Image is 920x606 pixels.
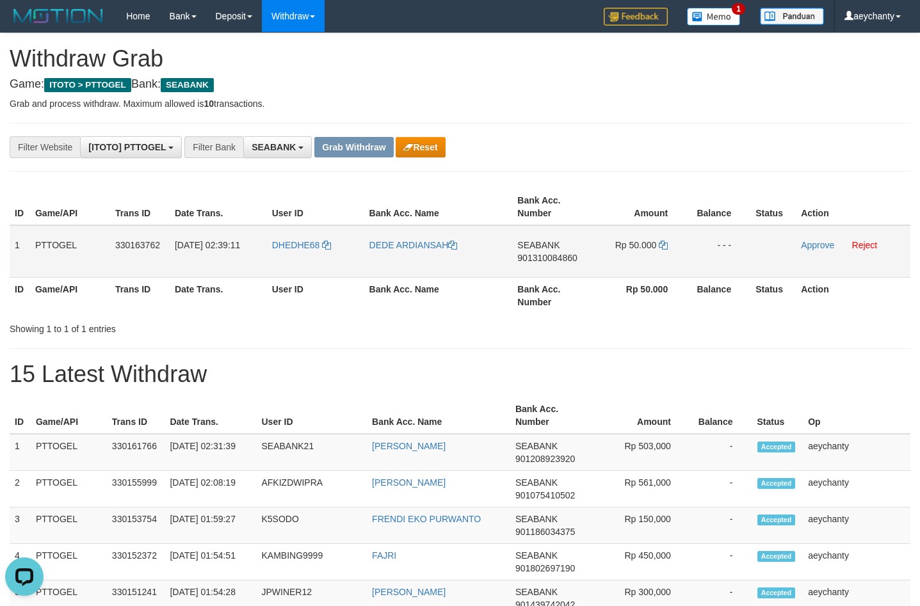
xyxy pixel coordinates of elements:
[801,240,834,250] a: Approve
[10,225,30,278] td: 1
[757,478,796,489] span: Accepted
[161,78,214,92] span: SEABANK
[44,78,131,92] span: ITOTO > PTTOGEL
[515,550,558,561] span: SEABANK
[107,434,165,471] td: 330161766
[31,397,107,434] th: Game/API
[165,544,256,580] td: [DATE] 01:54:51
[372,587,446,597] a: [PERSON_NAME]
[10,46,910,72] h1: Withdraw Grab
[512,277,592,314] th: Bank Acc. Number
[372,550,396,561] a: FAJRI
[88,142,166,152] span: [ITOTO] PTTOGEL
[30,225,110,278] td: PTTOGEL
[615,240,657,250] span: Rp 50.000
[31,507,107,544] td: PTTOGEL
[732,3,745,15] span: 1
[5,5,44,44] button: Open LiveChat chat widget
[10,471,31,507] td: 2
[256,397,367,434] th: User ID
[256,471,367,507] td: AFKIZDWIPRA
[10,544,31,580] td: 4
[252,142,296,152] span: SEABANK
[372,514,481,524] a: FRENDI EKO PURWANTO
[31,434,107,471] td: PTTOGEL
[267,277,364,314] th: User ID
[757,587,796,598] span: Accepted
[170,277,267,314] th: Date Trans.
[690,397,752,434] th: Balance
[517,240,560,250] span: SEABANK
[599,507,690,544] td: Rp 150,000
[687,189,750,225] th: Balance
[757,551,796,562] span: Accepted
[803,434,910,471] td: aeychanty
[852,240,878,250] a: Reject
[515,527,575,537] span: Copy 901186034375 to clipboard
[80,136,182,158] button: [ITOTO] PTTOGEL
[515,477,558,488] span: SEABANK
[10,78,910,91] h4: Game: Bank:
[803,397,910,434] th: Op
[599,397,690,434] th: Amount
[110,189,170,225] th: Trans ID
[204,99,214,109] strong: 10
[10,97,910,110] p: Grab and process withdraw. Maximum allowed is transactions.
[10,277,30,314] th: ID
[10,362,910,387] h1: 15 Latest Withdraw
[165,471,256,507] td: [DATE] 02:08:19
[687,277,750,314] th: Balance
[599,544,690,580] td: Rp 450,000
[515,490,575,500] span: Copy 901075410502 to clipboard
[690,507,752,544] td: -
[659,240,668,250] a: Copy 50000 to clipboard
[690,544,752,580] td: -
[396,137,445,157] button: Reset
[115,240,160,250] span: 330163762
[165,434,256,471] td: [DATE] 02:31:39
[510,397,599,434] th: Bank Acc. Number
[757,514,796,525] span: Accepted
[256,544,367,580] td: KAMBING9999
[272,240,320,250] span: DHEDHE68
[592,189,687,225] th: Amount
[110,277,170,314] th: Trans ID
[256,434,367,471] td: SEABANK21
[599,471,690,507] td: Rp 561,000
[314,137,393,157] button: Grab Withdraw
[760,8,824,25] img: panduan.png
[515,514,558,524] span: SEABANK
[512,189,592,225] th: Bank Acc. Number
[372,441,446,451] a: [PERSON_NAME]
[687,225,750,278] td: - - -
[10,397,31,434] th: ID
[515,441,558,451] span: SEABANK
[10,136,80,158] div: Filter Website
[175,240,240,250] span: [DATE] 02:39:11
[107,544,165,580] td: 330152372
[364,277,513,314] th: Bank Acc. Name
[515,563,575,573] span: Copy 901802697190 to clipboard
[256,507,367,544] td: K5SODO
[796,277,910,314] th: Action
[690,471,752,507] td: -
[165,507,256,544] td: [DATE] 01:59:27
[10,189,30,225] th: ID
[803,507,910,544] td: aeychanty
[165,397,256,434] th: Date Trans.
[31,471,107,507] td: PTTOGEL
[803,471,910,507] td: aeychanty
[599,434,690,471] td: Rp 503,000
[750,277,796,314] th: Status
[107,397,165,434] th: Trans ID
[515,587,558,597] span: SEABANK
[10,6,107,26] img: MOTION_logo.png
[107,507,165,544] td: 330153754
[752,397,803,434] th: Status
[687,8,741,26] img: Button%20Memo.svg
[690,434,752,471] td: -
[803,544,910,580] td: aeychanty
[369,240,458,250] a: DEDE ARDIANSAH
[31,544,107,580] td: PTTOGEL
[10,317,374,335] div: Showing 1 to 1 of 1 entries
